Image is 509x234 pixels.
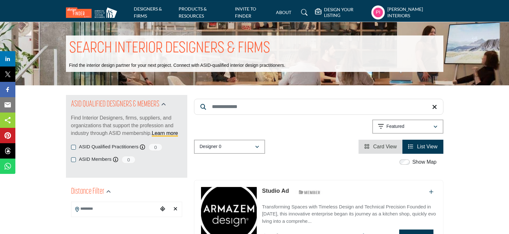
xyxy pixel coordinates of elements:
[158,202,167,216] div: Choose your current location
[71,157,76,162] input: ASID Members checkbox
[71,114,182,137] p: Find Interior Designers, firms, suppliers, and organizations that support the profession and indu...
[148,143,163,151] span: 0
[171,202,180,216] div: Clear search location
[262,203,436,225] p: Transforming Spaces with Timeless Design and Technical Precision Founded in [DATE], this innovati...
[386,123,404,130] p: Featured
[71,203,158,215] input: Search Location
[417,144,438,149] span: List View
[429,189,433,195] a: Add To List
[200,144,222,150] p: Designer 0
[179,6,207,19] a: PRODUCTS & RESOURCES
[408,144,437,149] a: View List
[402,140,443,154] li: List View
[412,158,437,166] label: Show Map
[359,140,402,154] li: Card View
[262,188,289,194] a: Studio Ad
[371,5,385,19] button: Show hide supplier dropdown
[152,130,178,136] a: Learn more
[71,145,76,150] input: ASID Qualified Practitioners checkbox
[387,6,443,19] h5: [PERSON_NAME] Interiors
[69,62,285,69] p: Find the interior design partner for your next project. Connect with ASID-qualified interior desi...
[262,199,436,225] a: Transforming Spaces with Timeless Design and Technical Precision Founded in [DATE], this innovati...
[235,6,256,19] a: INVITE TO FINDER
[194,140,265,154] button: Designer 0
[364,144,397,149] a: View Card
[71,186,104,198] h2: Distance Filter
[276,10,291,15] a: ABOUT
[372,120,443,134] button: Featured
[134,6,162,19] a: DESIGNERS & FIRMS
[121,156,136,164] span: 0
[79,143,139,151] label: ASID Qualified Practitioners
[71,99,159,110] h2: ASID QUALIFIED DESIGNERS & MEMBERS
[79,156,112,163] label: ASID Members
[373,144,397,149] span: Card View
[315,7,368,18] div: DESIGN YOUR LISTING
[69,39,270,59] h1: SEARCH INTERIOR DESIGNERS & FIRMS
[194,99,443,115] input: Search Keyword
[295,188,324,196] img: ASID Members Badge Icon
[66,7,120,18] img: Site Logo
[295,7,312,18] a: Search
[262,187,289,195] p: Studio Ad
[324,7,368,18] h5: DESIGN YOUR LISTING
